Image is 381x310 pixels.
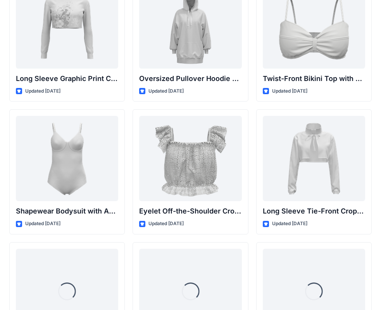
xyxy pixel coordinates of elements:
a: Eyelet Off-the-Shoulder Crop Top with Ruffle Straps [139,116,241,201]
p: Eyelet Off-the-Shoulder Crop Top with Ruffle Straps [139,206,241,217]
p: Updated [DATE] [148,87,184,95]
p: Updated [DATE] [25,87,60,95]
p: Updated [DATE] [272,220,307,228]
p: Long Sleeve Tie-Front Cropped Shrug [263,206,365,217]
p: Oversized Pullover Hoodie with Front Pocket [139,73,241,84]
p: Long Sleeve Graphic Print Cropped Turtleneck [16,73,118,84]
p: Twist-Front Bikini Top with Thin Straps [263,73,365,84]
a: Shapewear Bodysuit with Adjustable Straps [16,116,118,201]
p: Updated [DATE] [148,220,184,228]
p: Shapewear Bodysuit with Adjustable Straps [16,206,118,217]
p: Updated [DATE] [272,87,307,95]
p: Updated [DATE] [25,220,60,228]
a: Long Sleeve Tie-Front Cropped Shrug [263,116,365,201]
